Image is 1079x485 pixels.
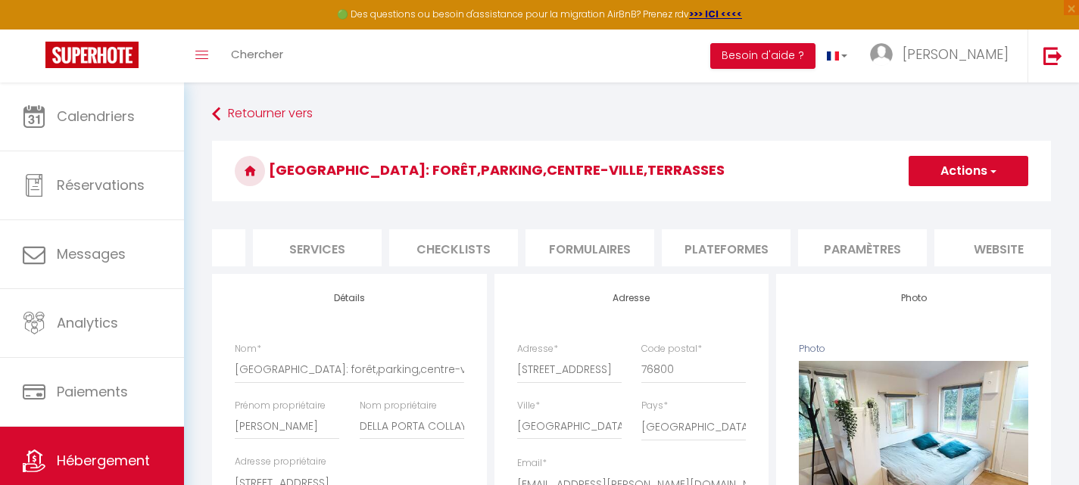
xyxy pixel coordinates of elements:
span: Chercher [231,46,283,62]
button: Besoin d'aide ? [710,43,815,69]
a: >>> ICI <<<< [689,8,742,20]
span: Paiements [57,382,128,401]
span: Messages [57,244,126,263]
a: Chercher [220,30,295,82]
img: Super Booking [45,42,139,68]
label: Nom propriétaire [360,399,437,413]
li: Paramètres [798,229,927,266]
label: Pays [641,399,668,413]
h4: Détails [235,293,464,303]
label: Email [517,456,547,471]
button: Actions [909,156,1028,186]
label: Ville [517,399,540,413]
label: Nom [235,342,261,356]
label: Adresse propriétaire [235,455,326,469]
li: Plateformes [662,229,791,266]
span: Réservations [57,176,145,194]
li: Checklists [389,229,518,266]
span: Analytics [57,313,118,332]
h4: Adresse [517,293,747,303]
span: [PERSON_NAME] [903,45,1009,64]
img: logout [1043,46,1062,65]
img: ... [870,43,893,66]
span: Hébergement [57,451,150,470]
h3: [GEOGRAPHIC_DATA]: forêt,parking,centre-ville,terrasses [212,141,1051,201]
li: Formulaires [525,229,654,266]
h4: Photo [799,293,1028,303]
label: Adresse [517,342,558,356]
label: Prénom propriétaire [235,399,326,413]
span: Calendriers [57,107,135,126]
a: ... [PERSON_NAME] [859,30,1028,82]
li: website [934,229,1063,266]
label: Code postal [641,342,702,356]
li: Services [253,229,382,266]
a: Retourner vers [212,101,1051,128]
label: Photo [799,342,825,356]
